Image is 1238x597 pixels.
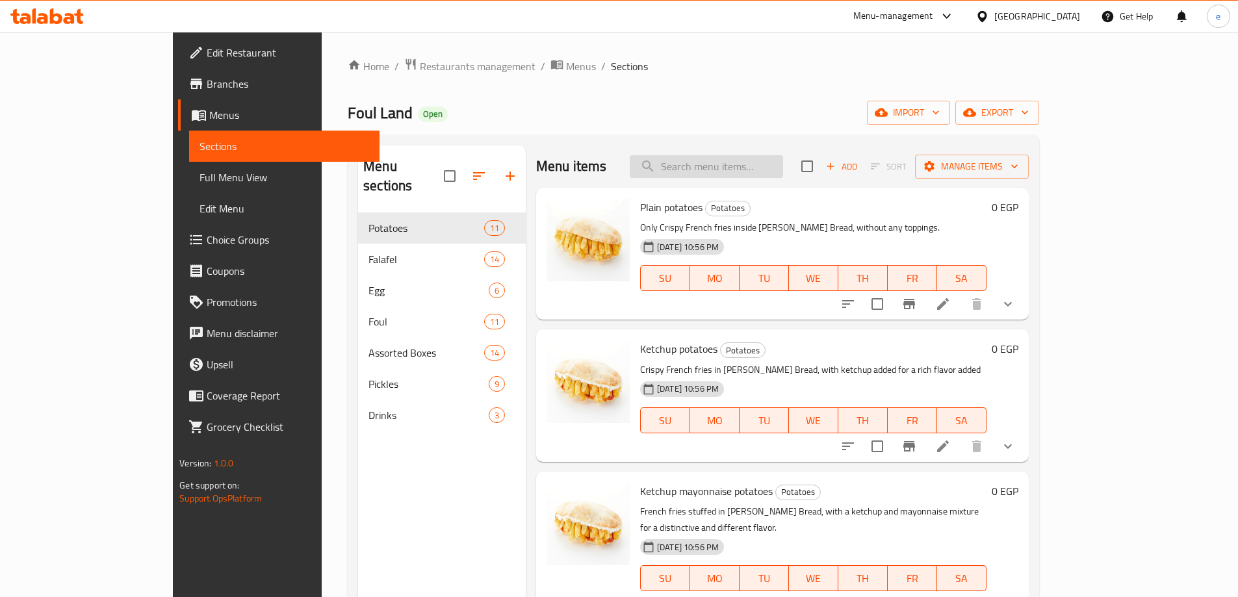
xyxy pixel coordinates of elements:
span: SA [942,269,981,288]
button: TU [740,565,789,591]
span: Choice Groups [207,232,369,248]
span: Menu disclaimer [207,325,369,341]
span: Ketchup potatoes [640,339,717,359]
a: Grocery Checklist [178,411,380,442]
h2: Menu sections [363,157,444,196]
a: Choice Groups [178,224,380,255]
p: Only Crispy French fries inside [PERSON_NAME] Bread, without any toppings. [640,220,987,236]
span: Potatoes [776,485,820,500]
span: Potatoes [706,201,750,216]
a: Menus [178,99,380,131]
button: TH [838,407,888,433]
p: French fries stuffed in [PERSON_NAME] Bread, with a ketchup and mayonnaise mixture for a distinct... [640,503,987,536]
button: Add section [495,160,526,192]
span: 14 [485,347,504,359]
span: Menus [566,58,596,74]
span: e [1216,9,1220,23]
span: [DATE] 10:56 PM [652,541,724,553]
h2: Menu items [536,157,607,176]
nav: Menu sections [358,207,526,436]
a: Coupons [178,255,380,286]
span: Manage items [925,159,1018,175]
div: Egg6 [358,275,526,306]
button: SU [640,265,690,291]
div: items [489,283,505,298]
a: Restaurants management [404,58,535,75]
button: Branch-specific-item [894,431,925,462]
button: import [867,101,950,125]
span: WE [794,269,833,288]
button: TU [740,407,789,433]
span: Sort sections [463,160,495,192]
span: Assorted Boxes [368,345,484,361]
div: Assorted Boxes14 [358,337,526,368]
button: MO [690,265,740,291]
div: [GEOGRAPHIC_DATA] [994,9,1080,23]
div: Potatoes11 [358,212,526,244]
span: Pickles [368,376,489,392]
button: SA [937,565,987,591]
span: 9 [489,378,504,390]
span: FR [893,269,932,288]
button: SA [937,265,987,291]
div: items [484,345,505,361]
div: Open [418,107,448,122]
span: Version: [179,455,211,472]
span: Potatoes [368,220,484,236]
button: FR [888,565,937,591]
a: Support.OpsPlatform [179,490,262,507]
div: Potatoes [775,485,821,500]
span: Select all sections [436,162,463,190]
span: Edit Menu [200,201,369,216]
span: Select section [793,153,821,180]
button: SU [640,407,690,433]
span: Restaurants management [420,58,535,74]
span: 1.0.0 [214,455,234,472]
div: items [489,407,505,423]
button: delete [961,431,992,462]
span: Full Menu View [200,170,369,185]
button: WE [789,265,838,291]
a: Menu disclaimer [178,318,380,349]
span: 14 [485,253,504,266]
button: show more [992,288,1024,320]
div: Foul11 [358,306,526,337]
button: sort-choices [832,288,864,320]
span: Foul [368,314,484,329]
div: Drinks [368,407,489,423]
span: TH [844,269,883,288]
div: items [489,376,505,392]
h6: 0 EGP [992,198,1018,216]
a: Menus [550,58,596,75]
a: Edit menu item [935,296,951,312]
span: Add item [821,157,862,177]
a: Promotions [178,286,380,318]
button: Branch-specific-item [894,288,925,320]
div: Pickles9 [358,368,526,400]
h6: 0 EGP [992,340,1018,358]
span: SU [646,269,685,288]
span: MO [695,569,734,588]
button: MO [690,407,740,433]
button: WE [789,407,838,433]
a: Edit Menu [189,193,380,224]
span: Potatoes [721,343,765,358]
span: Egg [368,283,489,298]
div: Falafel [368,251,484,267]
span: TH [844,569,883,588]
div: items [484,220,505,236]
div: Menu-management [853,8,933,24]
a: Upsell [178,349,380,380]
li: / [601,58,606,74]
span: WE [794,411,833,430]
button: FR [888,265,937,291]
span: SU [646,411,685,430]
svg: Show Choices [1000,296,1016,312]
span: Coverage Report [207,388,369,403]
span: Edit Restaurant [207,45,369,60]
button: show more [992,431,1024,462]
